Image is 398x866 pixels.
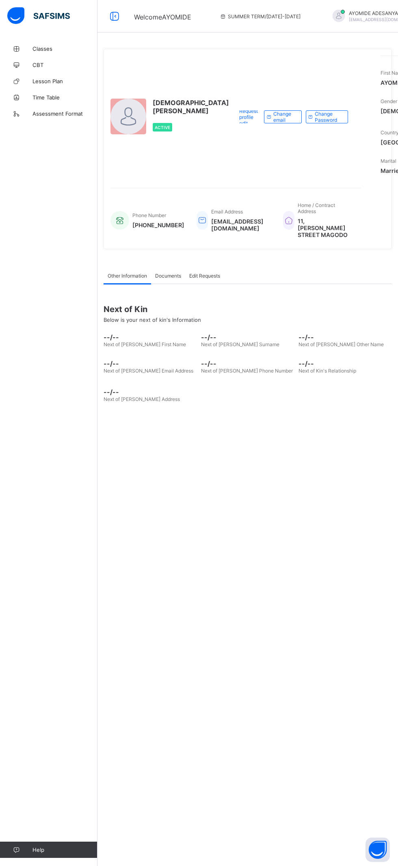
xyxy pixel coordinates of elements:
[104,341,186,347] span: Next of [PERSON_NAME] First Name
[132,212,166,218] span: Phone Number
[315,111,342,123] span: Change Password
[134,13,191,21] span: Welcome AYOMIDE
[155,125,170,130] span: Active
[298,333,392,341] span: --/--
[104,304,392,314] span: Next of Kin
[211,209,243,215] span: Email Address
[104,388,197,396] span: --/--
[239,108,258,126] span: Request profile edit
[381,98,397,104] span: Gender
[132,222,184,228] span: [PHONE_NUMBER]
[32,110,97,117] span: Assessment Format
[189,273,220,279] span: Edit Requests
[298,341,384,347] span: Next of [PERSON_NAME] Other Name
[32,45,97,52] span: Classes
[104,396,180,402] span: Next of [PERSON_NAME] Address
[298,218,353,238] span: 11, [PERSON_NAME] STREET MAGODO
[201,360,294,368] span: --/--
[32,78,97,84] span: Lesson Plan
[298,360,392,368] span: --/--
[32,94,97,101] span: Time Table
[104,317,201,323] span: Below is your next of kin's Information
[7,7,70,24] img: safsims
[108,273,147,279] span: Other Information
[273,111,295,123] span: Change email
[153,99,229,115] span: [DEMOGRAPHIC_DATA] [PERSON_NAME]
[104,333,197,341] span: --/--
[155,273,181,279] span: Documents
[104,360,197,368] span: --/--
[32,847,97,853] span: Help
[201,368,293,374] span: Next of [PERSON_NAME] Phone Number
[211,218,271,232] span: [EMAIL_ADDRESS][DOMAIN_NAME]
[220,13,301,19] span: session/term information
[201,333,294,341] span: --/--
[298,368,356,374] span: Next of Kin's Relationship
[366,838,390,862] button: Open asap
[104,368,193,374] span: Next of [PERSON_NAME] Email Address
[201,341,279,347] span: Next of [PERSON_NAME] Surname
[298,202,335,214] span: Home / Contract Address
[32,62,97,68] span: CBT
